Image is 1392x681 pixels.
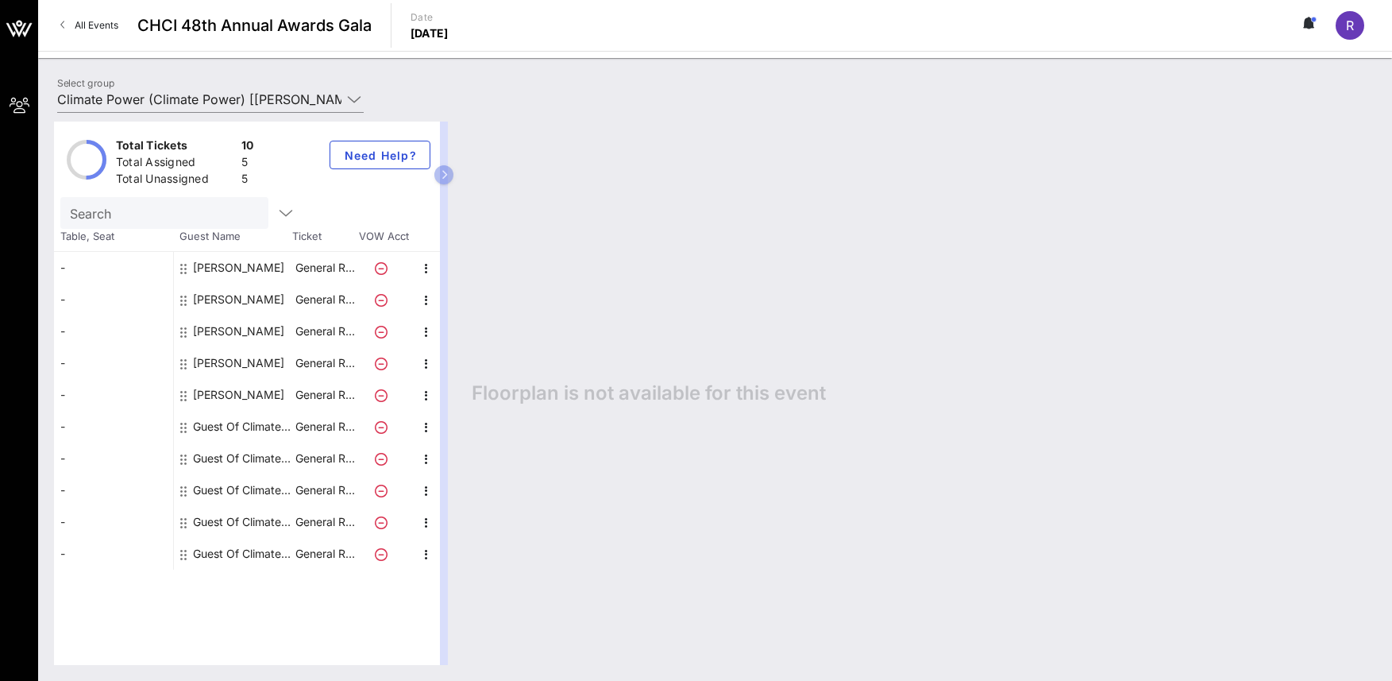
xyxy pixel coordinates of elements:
[330,141,430,169] button: Need Help?
[193,411,293,443] div: Guest Of Climate Power
[1336,11,1364,40] div: R
[173,229,292,245] span: Guest Name
[293,443,357,474] p: General R…
[54,379,173,411] div: -
[472,381,826,405] span: Floorplan is not available for this event
[241,154,254,174] div: 5
[343,149,417,162] span: Need Help?
[293,474,357,506] p: General R…
[54,347,173,379] div: -
[193,315,284,347] div: Mark Magaña
[293,506,357,538] p: General R…
[54,284,173,315] div: -
[1346,17,1354,33] span: R
[116,137,235,157] div: Total Tickets
[241,171,254,191] div: 5
[75,19,118,31] span: All Events
[54,506,173,538] div: -
[293,411,357,443] p: General R…
[293,538,357,570] p: General R…
[54,474,173,506] div: -
[54,411,173,443] div: -
[293,252,357,284] p: General R…
[51,13,128,38] a: All Events
[193,538,293,570] div: Guest Of Climate Power
[293,379,357,411] p: General R…
[193,252,284,284] div: Jorge Gonzalez
[54,443,173,474] div: -
[137,14,372,37] span: CHCI 48th Annual Awards Gala
[193,347,284,379] div: Marlene Ramirez
[293,347,357,379] p: General R…
[54,252,173,284] div: -
[193,379,284,411] div: Rubí Martínez
[356,229,411,245] span: VOW Acct
[193,443,293,474] div: Guest Of Climate Power
[54,538,173,570] div: -
[193,506,293,538] div: Guest Of Climate Power
[116,171,235,191] div: Total Unassigned
[411,25,449,41] p: [DATE]
[193,284,284,315] div: Julio Valera
[411,10,449,25] p: Date
[293,284,357,315] p: General R…
[293,315,357,347] p: General R…
[54,229,173,245] span: Table, Seat
[241,137,254,157] div: 10
[54,315,173,347] div: -
[116,154,235,174] div: Total Assigned
[193,474,293,506] div: Guest Of Climate Power
[292,229,356,245] span: Ticket
[57,77,114,89] label: Select group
